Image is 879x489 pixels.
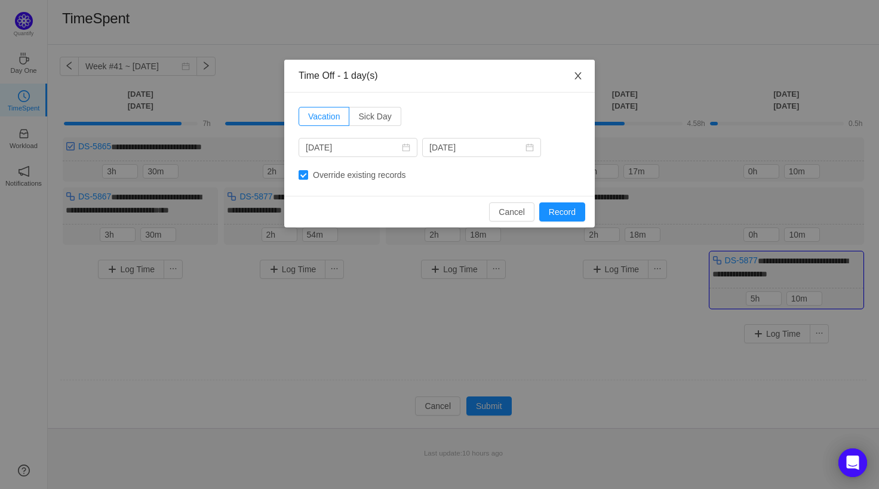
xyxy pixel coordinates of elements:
button: Close [561,60,595,93]
input: Start date [299,138,417,157]
div: Open Intercom Messenger [838,448,867,477]
i: icon: calendar [525,143,534,152]
button: Record [539,202,585,222]
i: icon: close [573,71,583,81]
span: Override existing records [308,170,411,180]
button: Cancel [489,202,534,222]
span: Sick Day [358,112,391,121]
input: End date [422,138,541,157]
span: Vacation [308,112,340,121]
span: Time Off - 1 day(s) [299,70,377,81]
i: icon: calendar [402,143,410,152]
